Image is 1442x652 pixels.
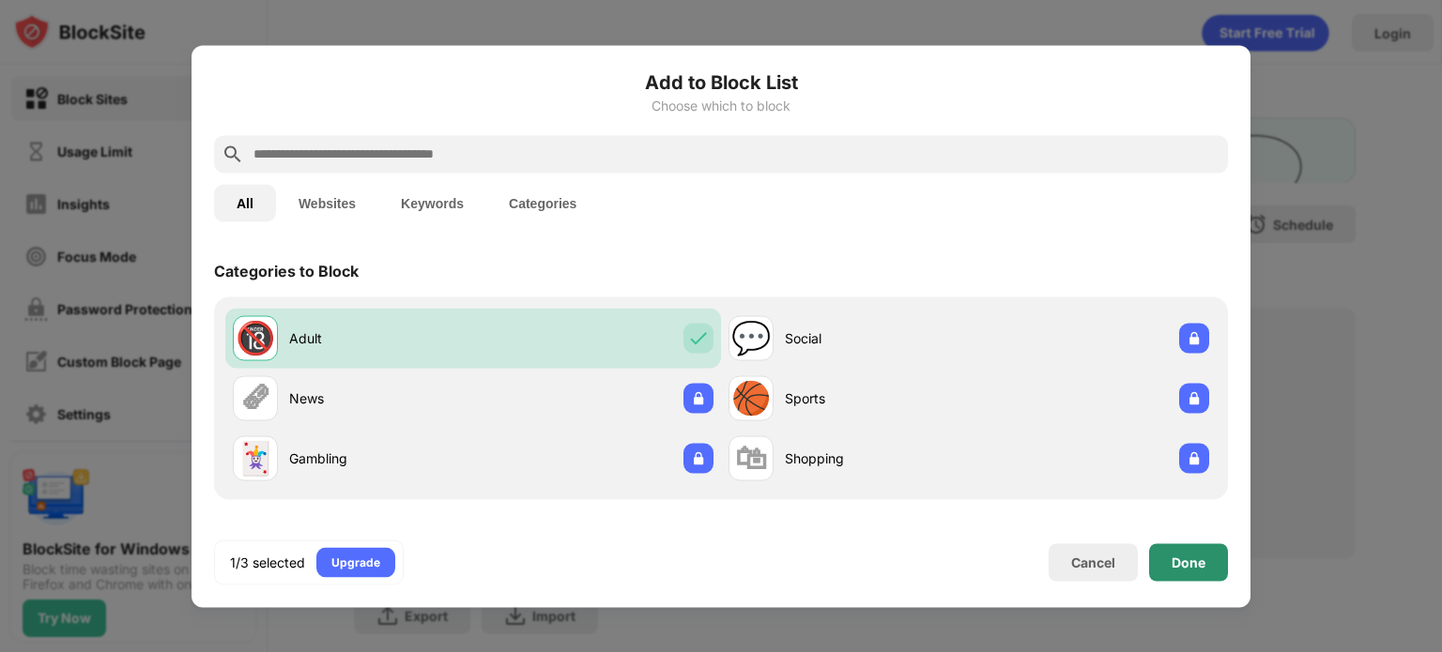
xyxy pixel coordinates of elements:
[236,439,275,478] div: 🃏
[731,319,771,357] div: 💬
[785,328,969,348] div: Social
[289,448,473,468] div: Gambling
[1071,554,1115,570] div: Cancel
[731,379,771,417] div: 🏀
[214,184,276,221] button: All
[785,388,969,408] div: Sports
[230,553,305,571] div: 1/3 selected
[222,143,244,165] img: search.svg
[735,439,767,478] div: 🛍
[239,379,271,417] div: 🗞
[214,261,359,280] div: Categories to Block
[331,553,380,571] div: Upgrade
[785,448,969,468] div: Shopping
[214,98,1228,113] div: Choose which to block
[378,184,486,221] button: Keywords
[236,319,275,357] div: 🔞
[1172,554,1205,569] div: Done
[276,184,378,221] button: Websites
[289,388,473,408] div: News
[486,184,599,221] button: Categories
[214,68,1228,96] h6: Add to Block List
[289,328,473,348] div: Adult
